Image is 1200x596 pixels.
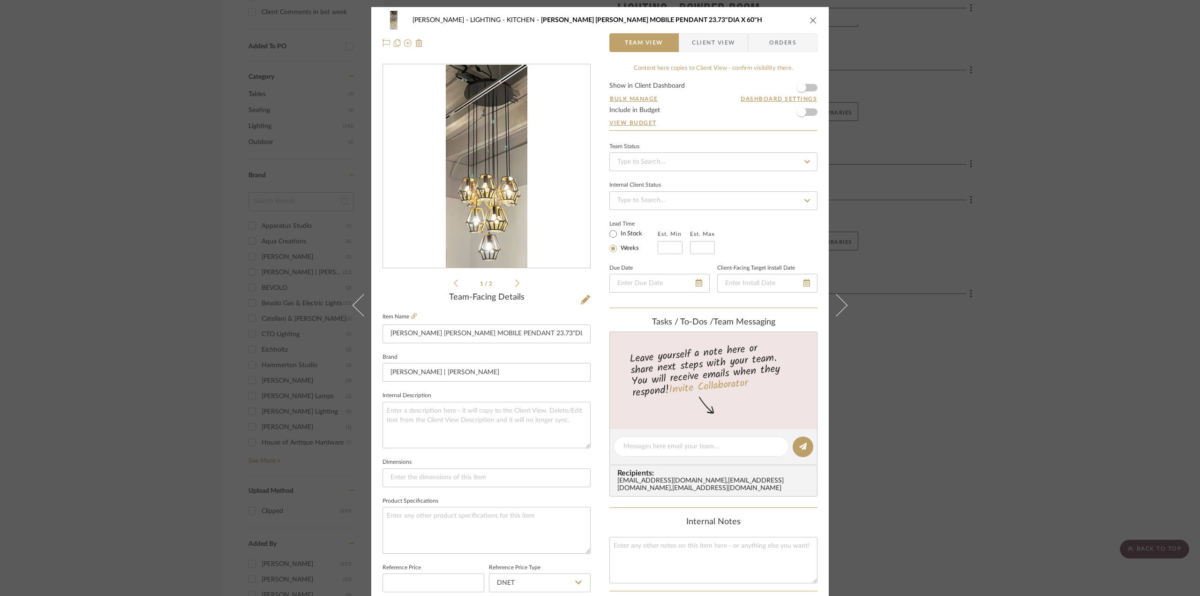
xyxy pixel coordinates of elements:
span: Recipients: [617,469,813,477]
label: Est. Min [658,231,682,237]
button: close [809,16,817,24]
div: Internal Client Status [609,183,661,188]
label: Due Date [609,266,633,271]
button: Bulk Manage [609,95,659,103]
img: 030b7ce3-0991-4a53-ad89-bc8e41b92f0a_436x436.jpg [446,65,528,268]
label: Reference Price Type [489,566,540,570]
label: Product Specifications [382,499,438,504]
input: Enter Due Date [609,274,710,293]
span: 1 [480,281,485,287]
div: Content here copies to Client View - confirm visibility there. [609,64,817,73]
img: 030b7ce3-0991-4a53-ad89-bc8e41b92f0a_48x40.jpg [382,11,405,30]
div: 0 [383,65,590,268]
label: In Stock [619,230,642,238]
label: Item Name [382,313,417,321]
span: LIGHTING - KITCHEN [470,17,541,23]
input: Type to Search… [609,191,817,210]
img: Remove from project [415,39,423,47]
mat-radio-group: Select item type [609,228,658,254]
label: Weeks [619,244,639,253]
label: Est. Max [690,231,715,237]
span: / [485,281,489,287]
a: View Budget [609,119,817,127]
span: [PERSON_NAME] [412,17,470,23]
input: Type to Search… [609,152,817,171]
div: team Messaging [609,317,817,328]
span: Client View [692,33,735,52]
div: Team-Facing Details [382,293,591,303]
input: Enter the dimensions of this item [382,468,591,487]
input: Enter Install Date [717,274,817,293]
label: Dimensions [382,460,412,465]
div: Team Status [609,144,639,149]
input: Enter Item Name [382,324,591,343]
button: Dashboard Settings [740,95,817,103]
div: Leave yourself a note here or share next steps with your team. You will receive emails when they ... [608,338,819,401]
label: Internal Description [382,393,431,398]
label: Reference Price [382,566,421,570]
span: Team View [625,33,663,52]
label: Brand [382,355,397,360]
span: [PERSON_NAME] [PERSON_NAME] MOBILE PENDANT 23.73"DIA X 60"H [541,17,762,23]
label: Lead Time [609,219,658,228]
a: Invite Collaborator [668,375,749,399]
span: Orders [759,33,807,52]
label: Client-Facing Target Install Date [717,266,795,271]
div: [EMAIL_ADDRESS][DOMAIN_NAME] , [EMAIL_ADDRESS][DOMAIN_NAME] , [EMAIL_ADDRESS][DOMAIN_NAME] [617,477,813,492]
span: 2 [489,281,494,287]
input: Enter Brand [382,363,591,382]
span: Tasks / To-Dos / [652,318,713,326]
div: Internal Notes [609,517,817,528]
